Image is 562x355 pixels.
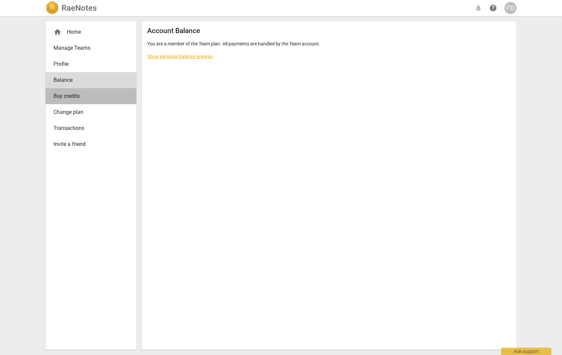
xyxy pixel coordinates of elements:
[45,1,59,15] img: Logo
[45,72,136,88] a: Balance
[147,54,213,59] a: Show personal balance anyway
[45,24,136,40] div: Home
[45,120,136,136] a: Transactions
[45,104,136,120] a: Change plan
[45,1,97,15] a: LogoRaeNotes
[54,92,123,100] span: Buy credits
[45,56,136,72] a: Profile
[54,44,123,52] span: Manage Teams
[54,76,123,84] span: Balance
[62,3,97,13] h2: RaeNotes
[489,4,497,12] span: help
[45,40,136,56] a: Manage Teams
[45,88,136,104] a: Buy credits
[54,60,123,68] span: Profile
[147,27,511,35] h2: Account Balance
[147,40,511,47] p: You are a member of the Team plan. All payments are handled by the Team account.
[504,2,517,14] button: FD
[45,136,136,152] a: Invite a friend
[54,124,123,132] span: Transactions
[54,108,123,116] span: Change plan
[54,28,123,36] div: Home
[501,348,551,355] div: Ask support
[54,140,123,148] span: Invite a friend
[487,2,499,14] a: Help
[54,28,62,36] span: home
